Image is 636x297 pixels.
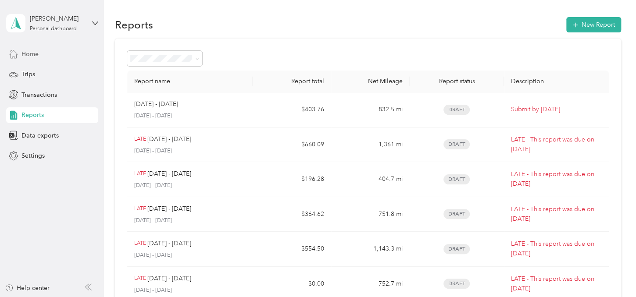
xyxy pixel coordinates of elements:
[443,244,470,254] span: Draft
[147,134,191,144] p: [DATE] - [DATE]
[566,17,621,32] button: New Report
[134,99,178,109] p: [DATE] - [DATE]
[134,275,146,283] p: LATE
[443,174,470,184] span: Draft
[443,209,470,219] span: Draft
[253,232,331,267] td: $554.50
[253,127,331,163] td: $660.09
[134,251,246,259] p: [DATE] - [DATE]
[504,71,609,92] th: Description
[253,162,331,197] td: $196.28
[115,20,153,29] h1: Reports
[134,135,146,143] p: LATE
[331,71,410,92] th: Net Mileage
[21,49,39,59] span: Home
[134,170,146,178] p: LATE
[443,279,470,289] span: Draft
[511,205,602,224] p: LATE - This report was due on [DATE]
[511,239,602,258] p: LATE - This report was due on [DATE]
[253,71,331,92] th: Report total
[253,197,331,232] td: $364.62
[147,169,191,179] p: [DATE] - [DATE]
[21,151,45,160] span: Settings
[21,110,44,120] span: Reports
[417,78,497,85] div: Report status
[443,139,470,149] span: Draft
[253,92,331,127] td: $403.76
[21,131,59,140] span: Data exports
[134,205,146,213] p: LATE
[331,92,410,127] td: 832.5 mi
[331,127,410,163] td: 1,361 mi
[511,170,602,189] p: LATE - This report was due on [DATE]
[134,286,246,294] p: [DATE] - [DATE]
[134,240,146,247] p: LATE
[30,26,77,32] div: Personal dashboard
[331,232,410,267] td: 1,143.3 mi
[127,71,253,92] th: Report name
[511,135,602,154] p: LATE - This report was due on [DATE]
[134,112,246,120] p: [DATE] - [DATE]
[511,105,602,114] p: Submit by [DATE]
[21,70,35,79] span: Trips
[147,204,191,214] p: [DATE] - [DATE]
[134,182,246,190] p: [DATE] - [DATE]
[331,162,410,197] td: 404.7 mi
[21,90,57,99] span: Transactions
[443,105,470,115] span: Draft
[147,274,191,283] p: [DATE] - [DATE]
[587,248,636,297] iframe: Everlance-gr Chat Button Frame
[134,147,246,155] p: [DATE] - [DATE]
[511,274,602,293] p: LATE - This report was due on [DATE]
[331,197,410,232] td: 751.8 mi
[147,239,191,248] p: [DATE] - [DATE]
[134,217,246,225] p: [DATE] - [DATE]
[5,283,50,293] button: Help center
[30,14,85,23] div: [PERSON_NAME]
